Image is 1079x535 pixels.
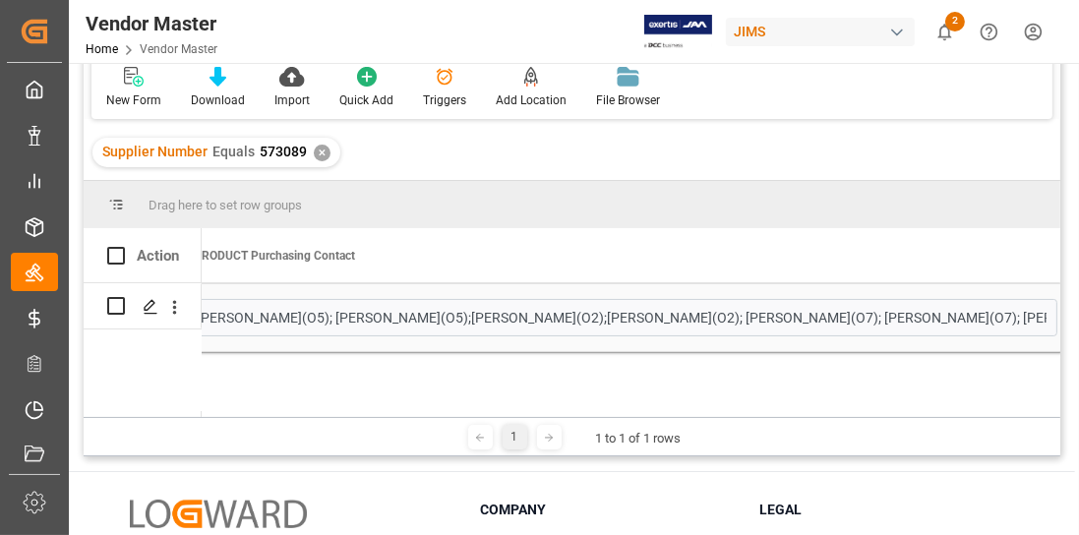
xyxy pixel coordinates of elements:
div: Download [191,91,245,109]
h3: Legal [759,500,1014,520]
span: 573089 [260,144,307,159]
div: Quick Add [339,91,393,109]
span: 2 [945,12,965,31]
span: Equals [212,144,255,159]
div: Triggers [423,91,466,109]
div: ✕ [314,145,330,161]
img: Exertis%20JAM%20-%20Email%20Logo.jpg_1722504956.jpg [644,15,712,49]
div: File Browser [596,91,660,109]
button: JIMS [726,13,923,50]
button: Help Center [967,10,1011,54]
div: Press SPACE to select this row. [84,283,202,329]
div: JIMS [726,18,915,46]
div: Add Location [496,91,567,109]
div: New Form [106,91,161,109]
span: Drag here to set row groups [149,198,302,212]
div: 1 [503,425,527,449]
h3: Company [480,500,735,520]
img: Logward Logo [130,500,307,528]
div: Import [274,91,310,109]
div: Vendor Master [86,9,217,38]
span: PRODUCT Purchasing Contact [194,249,355,263]
a: Home [86,42,118,56]
div: Action [137,247,179,265]
button: show 2 new notifications [923,10,967,54]
span: Supplier Number [102,144,208,159]
div: 1 to 1 of 1 rows [596,429,682,448]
